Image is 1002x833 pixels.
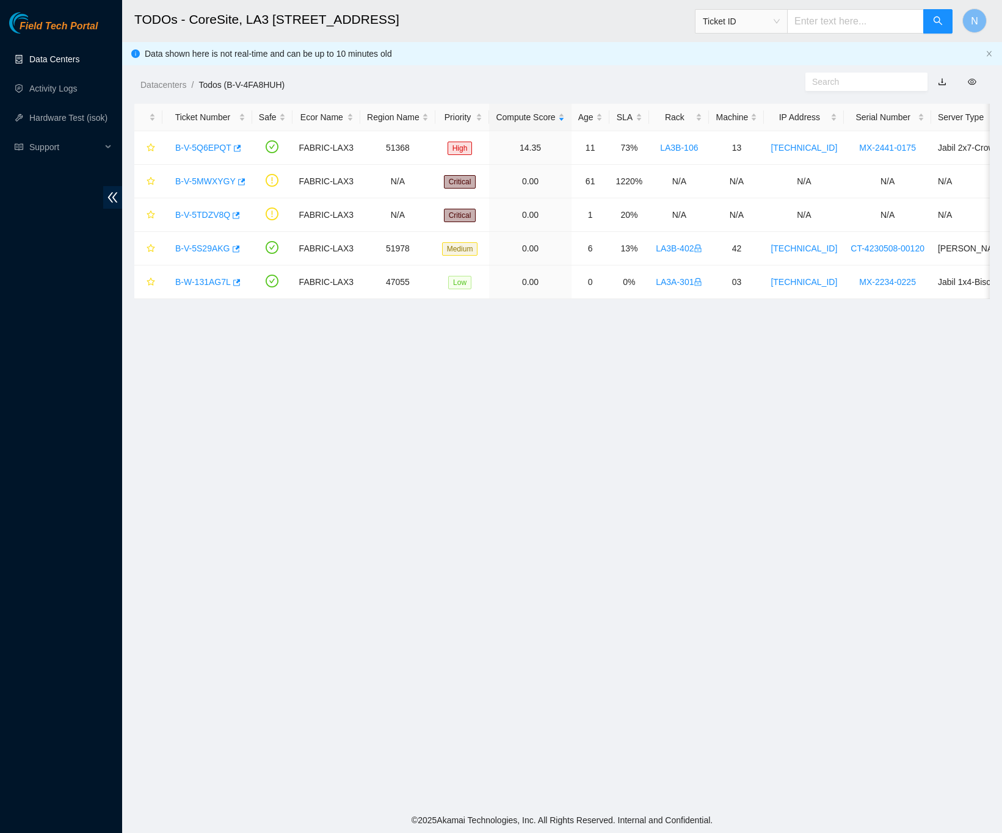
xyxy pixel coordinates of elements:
td: N/A [764,198,844,232]
a: LA3B-402lock [656,243,702,253]
span: / [191,80,194,90]
input: Search [812,75,911,88]
a: Data Centers [29,54,79,64]
a: [TECHNICAL_ID] [771,143,837,153]
span: Field Tech Portal [20,21,98,32]
td: 14.35 [489,131,571,165]
td: FABRIC-LAX3 [292,131,360,165]
a: download [938,77,946,87]
td: N/A [764,165,844,198]
button: search [923,9,953,34]
td: FABRIC-LAX3 [292,165,360,198]
img: Akamai Technologies [9,12,62,34]
a: Hardware Test (isok) [29,113,107,123]
a: B-V-5TDZV8Q [175,210,230,220]
td: FABRIC-LAX3 [292,198,360,232]
td: 0.00 [489,265,571,299]
td: N/A [649,165,709,198]
a: Todos (B-V-4FA8HUH) [198,80,285,90]
span: check-circle [266,275,278,287]
span: star [147,177,155,187]
a: Akamai TechnologiesField Tech Portal [9,22,98,38]
span: exclamation-circle [266,174,278,187]
a: [TECHNICAL_ID] [771,243,837,253]
a: B-V-5S29AKG [175,243,230,253]
td: 20% [609,198,650,232]
td: 1220% [609,165,650,198]
td: N/A [709,198,764,232]
button: star [141,171,156,191]
td: 47055 [360,265,435,299]
span: search [933,16,943,27]
span: lock [694,278,702,286]
td: N/A [360,198,435,232]
td: 0% [609,265,650,299]
span: star [147,143,155,153]
span: exclamation-circle [266,207,278,220]
td: 6 [572,232,609,265]
button: N [962,9,987,33]
span: Ticket ID [703,12,780,31]
td: N/A [844,198,931,232]
td: 03 [709,265,764,299]
a: B-W-131AG7L [175,277,231,287]
td: 0 [572,265,609,299]
a: CT-4230508-00120 [851,243,924,253]
span: Support [29,135,101,159]
td: 11 [572,131,609,165]
td: 0.00 [489,198,571,232]
a: Datacenters [140,80,186,90]
span: lock [694,244,702,253]
span: read [15,143,23,151]
span: Medium [442,242,478,256]
button: download [929,72,956,92]
td: FABRIC-LAX3 [292,265,360,299]
span: High [448,142,473,155]
a: B-V-5MWXYGY [175,176,236,186]
button: star [141,272,156,292]
span: Low [448,276,471,289]
button: star [141,205,156,225]
a: MX-2234-0225 [859,277,916,287]
input: Enter text here... [787,9,924,34]
span: star [147,211,155,220]
td: 13% [609,232,650,265]
span: star [147,244,155,254]
td: N/A [360,165,435,198]
span: check-circle [266,140,278,153]
td: N/A [649,198,709,232]
td: FABRIC-LAX3 [292,232,360,265]
td: 13 [709,131,764,165]
td: N/A [709,165,764,198]
button: close [986,50,993,58]
button: star [141,138,156,157]
button: star [141,239,156,258]
td: 61 [572,165,609,198]
footer: © 2025 Akamai Technologies, Inc. All Rights Reserved. Internal and Confidential. [122,807,1002,833]
span: eye [968,78,976,86]
span: Critical [444,209,476,222]
td: 51368 [360,131,435,165]
span: close [986,50,993,57]
td: 42 [709,232,764,265]
a: [TECHNICAL_ID] [771,277,837,287]
a: LA3B-106 [660,143,698,153]
td: N/A [844,165,931,198]
a: B-V-5Q6EPQT [175,143,231,153]
span: check-circle [266,241,278,254]
td: 0.00 [489,232,571,265]
td: 73% [609,131,650,165]
span: star [147,278,155,287]
span: double-left [103,186,122,209]
td: 1 [572,198,609,232]
a: MX-2441-0175 [859,143,916,153]
span: N [971,13,978,29]
span: Critical [444,175,476,189]
a: LA3A-301lock [656,277,702,287]
a: Activity Logs [29,84,78,93]
td: 0.00 [489,165,571,198]
td: 51978 [360,232,435,265]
